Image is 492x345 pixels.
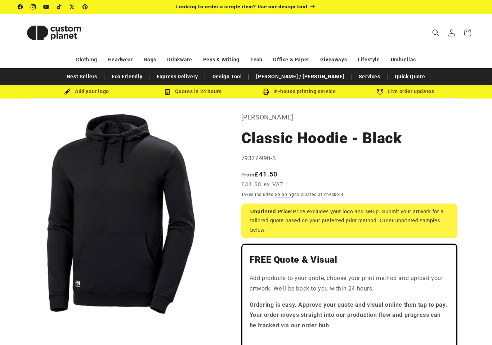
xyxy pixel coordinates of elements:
a: Best Sellers [63,70,101,83]
span: 79327-990-S [241,155,276,162]
strong: Ordering is easy. Approve your quote and visual online then tap to pay. Your order moves straight... [250,301,448,329]
div: Taxes included. calculated at checkout. [241,191,457,198]
img: Order Updates Icon [164,88,171,95]
media-gallery: Gallery Viewer [18,112,223,317]
div: Live order updates [352,87,459,96]
h1: Classic Hoodie - Black [241,128,457,148]
div: Price excludes your logo and setup. Submit your artwork for a tailored quote based on your prefer... [241,204,457,238]
div: Add your logo [33,87,140,96]
strong: £41.50 [241,170,278,178]
a: Quick Quote [391,70,429,83]
span: From [241,172,255,178]
a: Design Tool [209,70,246,83]
summary: Search [428,25,444,41]
a: Lifestyle [358,53,380,66]
a: Clothing [76,53,97,66]
p: [PERSON_NAME] [241,112,457,123]
a: [PERSON_NAME] / [PERSON_NAME] [252,70,348,83]
a: Bags [144,53,156,66]
iframe: Chat Widget [456,310,492,345]
a: Drinkware [167,53,192,66]
a: Giveaways [320,53,347,66]
a: Tech [250,53,262,66]
div: In-house printing service [246,87,352,96]
a: Umbrellas [391,53,416,66]
iframe: Customer reviews powered by Trustpilot [250,337,449,344]
img: Order updates [377,88,383,95]
a: Shipping [275,192,294,197]
img: Brush Icon [64,88,71,95]
h2: FREE Quote & Visual [250,254,449,266]
img: In-house printing [263,88,269,95]
strong: Unprinted Price: [250,209,293,214]
a: Express Delivery [153,70,202,83]
div: Quotes in 24 hours [140,87,246,96]
a: Headwear [108,53,133,66]
a: Eco Friendly [108,70,146,83]
span: Looking to order a single item? Use our design tool [176,4,308,9]
a: Office & Paper [273,53,309,66]
p: Add products to your quote, choose your print method and upload your artwork. We'll be back to yo... [250,273,449,294]
span: £34.58 ex VAT [241,180,283,189]
a: Services [355,70,384,83]
img: Custom Planet [18,17,90,49]
a: Pens & Writing [203,53,240,66]
a: Custom Planet [15,14,93,52]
